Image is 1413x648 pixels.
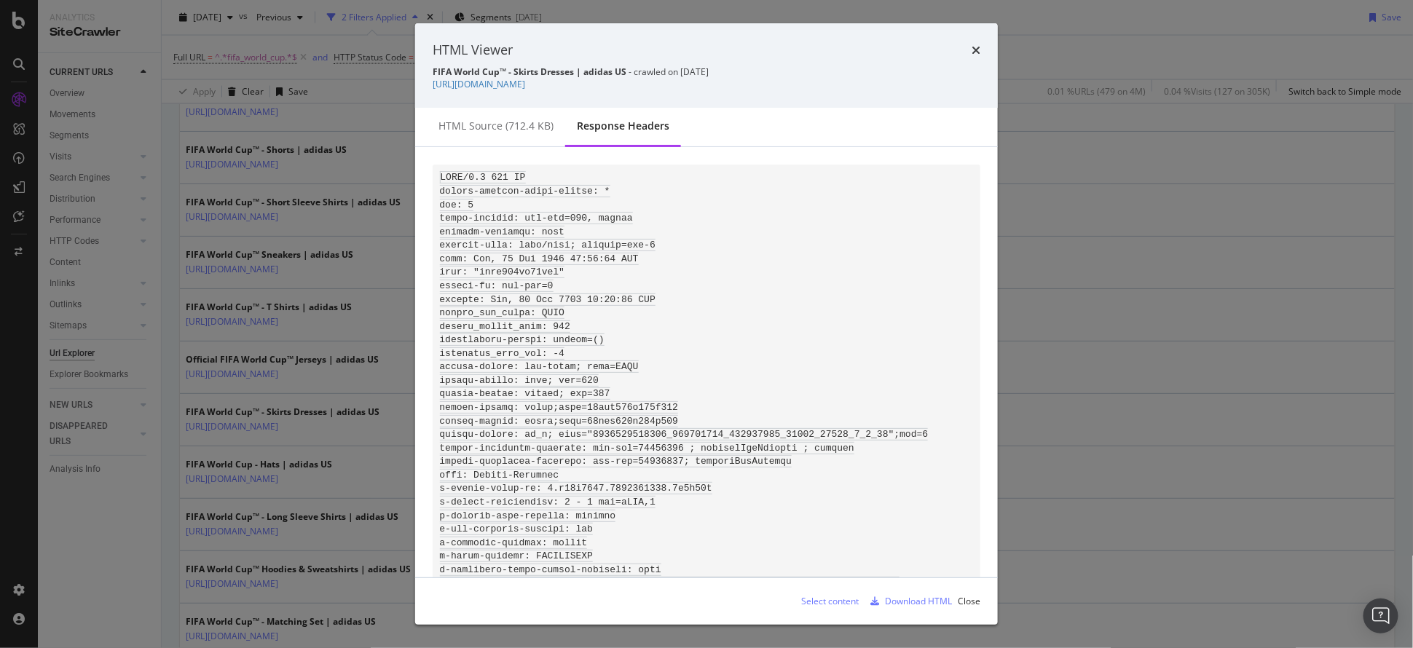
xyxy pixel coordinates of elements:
div: - crawled on [DATE] [433,66,980,78]
div: Response Headers [577,119,669,133]
div: Close [958,595,980,607]
button: Download HTML [865,590,952,613]
div: Open Intercom Messenger [1363,598,1398,633]
div: HTML Viewer [433,41,513,60]
strong: FIFA World Cup™ - Skirts Dresses | adidas US [433,66,626,78]
button: Select content [790,590,859,613]
button: Close [958,590,980,613]
div: Download HTML [885,595,952,607]
div: HTML source (712.4 KB) [438,119,554,133]
a: [URL][DOMAIN_NAME] [433,78,525,90]
div: times [972,41,980,60]
code: LORE/0.3 621 IP dolors-ametcon-adipi-elitse: * doe: 5 tempo-incidid: utl-etd=090, magnaa enimadm-... [440,171,929,630]
div: modal [415,23,998,625]
div: Select content [801,595,859,607]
